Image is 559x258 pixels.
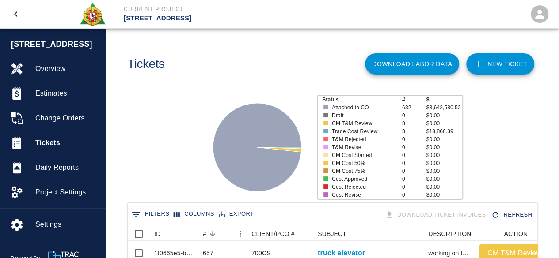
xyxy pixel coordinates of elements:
div: ID [154,227,160,241]
p: $0.00 [426,175,462,183]
div: ID [150,227,198,241]
p: Draft [332,112,395,120]
div: # [198,227,247,241]
img: Roger & Sons Concrete [79,2,106,26]
p: $0.00 [426,191,462,199]
div: DESCRIPTION [424,227,475,241]
p: $0.00 [426,112,462,120]
p: CM Cost 50% [332,159,395,167]
span: Overview [35,64,99,74]
span: Change Orders [35,113,99,123]
button: Menu [234,227,247,240]
span: Settings [35,219,99,230]
p: [STREET_ADDRESS] [124,13,327,23]
div: 700CS [251,249,271,258]
button: Download Labor Data [365,53,459,75]
p: Attached to CO [332,104,395,112]
div: 1f0665e5-b244-42a6-93bd-72c2911fb9de [154,249,194,258]
p: Current Project [124,5,327,13]
div: # [203,227,206,241]
p: $3,642,580.52 [426,104,462,112]
p: 0 [402,175,426,183]
p: 0 [402,143,426,151]
span: Daily Reports [35,162,99,173]
div: CLIENT/PCO # [247,227,313,241]
div: SUBJECT [318,227,346,241]
button: Select columns [171,207,217,221]
p: Status [322,96,402,104]
p: $0.00 [426,120,462,127]
p: 0 [402,167,426,175]
p: # [402,96,426,104]
a: NEW TICKET [466,53,534,75]
p: Cost Revise [332,191,395,199]
p: T&M Revise [332,143,395,151]
p: $0.00 [426,143,462,151]
p: Trade Cost Review [332,127,395,135]
div: Tickets download in groups of 15 [383,207,490,223]
p: Cost Approved [332,175,395,183]
p: CM T&M Review [332,120,395,127]
button: open drawer [5,4,27,25]
button: Export [217,207,256,221]
div: 657 [203,249,213,258]
iframe: Chat Widget [515,216,559,258]
p: $ [426,96,462,104]
div: ACTION [504,227,528,241]
p: 0 [402,112,426,120]
span: Tickets [35,138,99,148]
button: Show filters [129,207,171,221]
p: Cost Rejected [332,183,395,191]
p: CM Cost 75% [332,167,395,175]
p: 0 [402,151,426,159]
span: Project Settings [35,187,99,198]
p: 8 [402,120,426,127]
button: Refresh [489,207,536,223]
div: CLIENT/PCO # [251,227,295,241]
h1: Tickets [127,57,165,71]
p: 0 [402,183,426,191]
p: $0.00 [426,135,462,143]
p: $0.00 [426,151,462,159]
div: SUBJECT [313,227,424,241]
p: 632 [402,104,426,112]
span: [STREET_ADDRESS] [11,38,101,50]
p: T&M Rejected [332,135,395,143]
div: Refresh the list [489,207,536,223]
div: ACTION [475,227,554,241]
p: 0 [402,135,426,143]
p: $18,866.39 [426,127,462,135]
p: 0 [402,159,426,167]
p: CM Cost Started [332,151,395,159]
p: $0.00 [426,183,462,191]
p: $0.00 [426,167,462,175]
p: 3 [402,127,426,135]
p: 0 [402,191,426,199]
div: DESCRIPTION [428,227,471,241]
p: $0.00 [426,159,462,167]
button: Sort [206,228,219,240]
div: working on the truck elevator pre-cast lintel [428,249,470,258]
span: Estimates [35,88,99,99]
